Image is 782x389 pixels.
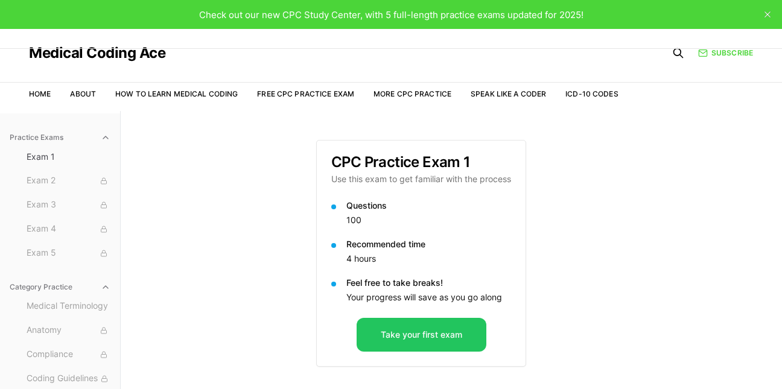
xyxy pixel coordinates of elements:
[346,238,511,250] p: Recommended time
[22,195,115,215] button: Exam 3
[27,300,110,313] span: Medical Terminology
[199,9,583,21] span: Check out our new CPC Study Center, with 5 full-length practice exams updated for 2025!
[331,173,511,185] p: Use this exam to get familiar with the process
[29,46,165,60] a: Medical Coding Ace
[346,200,511,212] p: Questions
[357,318,486,352] button: Take your first exam
[27,151,110,163] span: Exam 1
[27,348,110,361] span: Compliance
[115,89,238,98] a: How to Learn Medical Coding
[27,174,110,188] span: Exam 2
[346,291,511,303] p: Your progress will save as you go along
[471,89,546,98] a: Speak Like a Coder
[22,147,115,166] button: Exam 1
[758,5,777,24] button: close
[27,198,110,212] span: Exam 3
[27,247,110,260] span: Exam 5
[346,277,511,289] p: Feel free to take breaks!
[5,128,115,147] button: Practice Exams
[70,89,96,98] a: About
[27,372,110,385] span: Coding Guidelines
[346,253,511,265] p: 4 hours
[565,89,618,98] a: ICD-10 Codes
[22,171,115,191] button: Exam 2
[698,48,753,59] a: Subscribe
[257,89,354,98] a: Free CPC Practice Exam
[27,324,110,337] span: Anatomy
[480,330,782,389] iframe: portal-trigger
[27,223,110,236] span: Exam 4
[22,220,115,239] button: Exam 4
[22,345,115,364] button: Compliance
[22,321,115,340] button: Anatomy
[22,244,115,263] button: Exam 5
[22,369,115,388] button: Coding Guidelines
[29,89,51,98] a: Home
[5,277,115,297] button: Category Practice
[346,214,511,226] p: 100
[374,89,451,98] a: More CPC Practice
[331,155,511,169] h3: CPC Practice Exam 1
[22,297,115,316] button: Medical Terminology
